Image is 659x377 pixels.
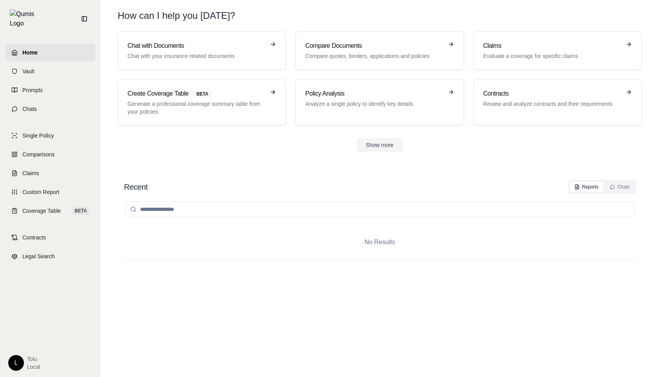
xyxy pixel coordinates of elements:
button: Collapse sidebar [78,13,91,25]
h3: Create Coverage Table [127,89,265,98]
p: Chat with your insurance related documents [127,52,265,60]
div: No Results [124,225,635,259]
h3: Policy Analysis [305,89,443,98]
span: Chats [22,105,37,113]
p: Evaluate a coverage for specific claims [483,52,621,60]
a: Policy AnalysisAnalyze a single policy to identify key details [295,79,464,125]
span: BETA [73,207,89,215]
a: Home [5,44,95,61]
div: Chats [610,184,630,190]
a: Prompts [5,82,95,99]
a: ContractsReview and analyze contracts and their requirements [473,79,642,125]
h3: Claims [483,41,621,51]
a: Compare DocumentsCompare quotes, binders, applications and policies [295,31,464,70]
span: Legal Search [22,252,55,260]
a: Custom Report [5,183,95,201]
span: Prompts [22,86,43,94]
h3: Contracts [483,89,621,98]
div: Reports [574,184,599,190]
h3: Chat with Documents [127,41,265,51]
a: Claims [5,165,95,182]
span: Contracts [22,234,46,241]
button: Reports [570,181,603,192]
p: Generate a professional coverage summary table from your policies. [127,100,265,116]
span: tolu [27,355,40,363]
a: Legal Search [5,248,95,265]
span: Vault [22,67,35,75]
a: Comparisons [5,146,95,163]
span: Single Policy [22,132,54,140]
span: Claims [22,169,39,177]
a: Coverage TableBETA [5,202,95,219]
span: Coverage Table [22,207,61,215]
a: Contracts [5,229,95,246]
a: Chats [5,100,95,118]
a: Single Policy [5,127,95,144]
a: Vault [5,63,95,80]
span: BETA [192,90,213,98]
button: Show more [357,138,403,152]
h3: Compare Documents [305,41,443,51]
a: Create Coverage TableBETAGenerate a professional coverage summary table from your policies. [118,79,286,125]
button: Chats [605,181,634,192]
span: Home [22,49,38,56]
a: ClaimsEvaluate a coverage for specific claims [473,31,642,70]
div: L [8,355,24,371]
p: Analyze a single policy to identify key details [305,100,443,108]
p: Compare quotes, binders, applications and policies [305,52,443,60]
h2: Recent [124,181,147,192]
span: Custom Report [22,188,59,196]
a: Chat with DocumentsChat with your insurance related documents [118,31,286,70]
img: Qumis Logo [10,9,39,28]
span: Comparisons [22,150,55,158]
span: Local [27,363,40,371]
h1: How can I help you [DATE]? [118,9,235,22]
p: Review and analyze contracts and their requirements [483,100,621,108]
